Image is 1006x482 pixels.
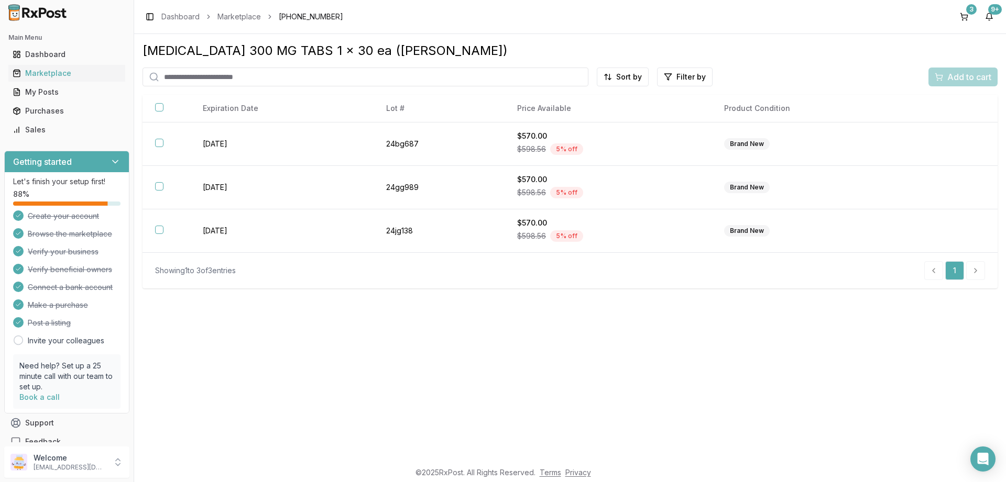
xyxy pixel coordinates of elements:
[13,49,121,60] div: Dashboard
[374,122,505,166] td: 24bg687
[8,64,125,83] a: Marketplace
[956,8,972,25] button: 3
[712,95,919,122] th: Product Condition
[13,155,72,168] h3: Getting started
[28,211,99,221] span: Create your account
[8,83,125,102] a: My Posts
[28,246,99,257] span: Verify your business
[25,436,61,447] span: Feedback
[676,72,706,82] span: Filter by
[190,122,374,166] td: [DATE]
[28,300,88,310] span: Make a purchase
[517,231,546,241] span: $598.56
[374,95,505,122] th: Lot #
[550,187,583,198] div: 5 % off
[8,33,125,42] h2: Main Menu
[34,463,106,472] p: [EMAIL_ADDRESS][DOMAIN_NAME]
[517,187,546,198] span: $598.56
[4,4,71,21] img: RxPost Logo
[517,144,546,154] span: $598.56
[550,230,583,242] div: 5 % off
[616,72,642,82] span: Sort by
[279,12,343,22] span: [PHONE_NUMBER]
[161,12,200,22] a: Dashboard
[8,120,125,139] a: Sales
[4,103,129,119] button: Purchases
[19,393,60,401] a: Book a call
[13,125,121,135] div: Sales
[517,174,699,185] div: $570.00
[190,209,374,253] td: [DATE]
[924,261,985,280] nav: pagination
[550,143,583,155] div: 5 % off
[161,12,343,22] nav: breadcrumb
[8,102,125,120] a: Purchases
[10,454,27,470] img: User avatar
[988,4,1002,15] div: 9+
[374,209,505,253] td: 24jg138
[981,8,998,25] button: 9+
[8,45,125,64] a: Dashboard
[4,65,129,82] button: Marketplace
[13,176,121,187] p: Let's finish your setup first!
[143,42,998,59] div: [MEDICAL_DATA] 300 MG TABS 1 x 30 ea ([PERSON_NAME])
[945,261,964,280] a: 1
[565,468,591,477] a: Privacy
[13,106,121,116] div: Purchases
[724,225,770,237] div: Brand New
[540,468,561,477] a: Terms
[34,453,106,463] p: Welcome
[597,68,649,86] button: Sort by
[13,189,29,199] span: 88 %
[724,138,770,150] div: Brand New
[517,131,699,141] div: $570.00
[13,87,121,97] div: My Posts
[4,432,129,451] button: Feedback
[657,68,713,86] button: Filter by
[190,95,374,122] th: Expiration Date
[28,335,104,346] a: Invite your colleagues
[19,361,114,392] p: Need help? Set up a 25 minute call with our team to set up.
[155,265,236,276] div: Showing 1 to 3 of 3 entries
[217,12,261,22] a: Marketplace
[517,218,699,228] div: $570.00
[4,121,129,138] button: Sales
[505,95,712,122] th: Price Available
[28,318,71,328] span: Post a listing
[4,46,129,63] button: Dashboard
[28,264,112,275] span: Verify beneficial owners
[28,229,112,239] span: Browse the marketplace
[374,166,505,209] td: 24gg989
[970,446,996,472] div: Open Intercom Messenger
[13,68,121,79] div: Marketplace
[724,182,770,193] div: Brand New
[4,84,129,100] button: My Posts
[4,413,129,432] button: Support
[966,4,977,15] div: 3
[190,166,374,209] td: [DATE]
[28,282,113,293] span: Connect a bank account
